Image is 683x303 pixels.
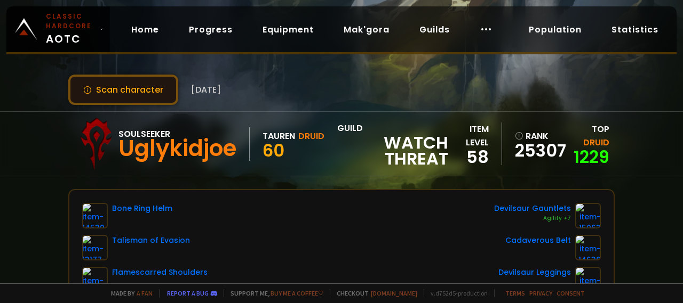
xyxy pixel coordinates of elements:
[448,149,488,165] div: 58
[254,19,322,40] a: Equipment
[105,289,153,297] span: Made by
[335,19,398,40] a: Mak'gora
[424,289,488,297] span: v. d752d5 - production
[167,289,209,297] a: Report a bug
[46,12,95,31] small: Classic Hardcore
[515,129,561,143] div: rank
[82,267,108,292] img: item-18374
[112,203,172,214] div: Bone Ring Helm
[271,289,323,297] a: Buy me a coffee
[123,19,168,40] a: Home
[137,289,153,297] a: a fan
[557,289,585,297] a: Consent
[494,203,571,214] div: Devilsaur Gauntlets
[603,19,667,40] a: Statistics
[224,289,323,297] span: Support me,
[330,289,417,297] span: Checkout
[337,121,448,167] div: guild
[574,145,609,169] a: 1229
[6,6,110,52] a: Classic HardcoreAOTC
[575,203,601,228] img: item-15063
[191,83,221,96] span: [DATE]
[180,19,241,40] a: Progress
[568,122,609,149] div: Top
[82,235,108,260] img: item-13177
[263,138,284,162] span: 60
[112,267,208,278] div: Flamescarred Shoulders
[263,129,295,143] div: Tauren
[498,267,571,278] div: Devilsaur Leggings
[505,235,571,246] div: Cadaverous Belt
[494,214,571,223] div: Agility +7
[575,235,601,260] img: item-14636
[337,135,448,167] span: Watch Threat
[575,267,601,292] img: item-15062
[529,289,552,297] a: Privacy
[118,127,236,141] div: Soulseeker
[371,289,417,297] a: [DOMAIN_NAME]
[448,122,488,149] div: item level
[118,141,236,157] div: Uglykidjoe
[583,136,609,149] span: Druid
[82,203,108,228] img: item-14539
[298,129,324,143] div: Druid
[112,235,190,246] div: Talisman of Evasion
[411,19,458,40] a: Guilds
[515,143,561,159] a: 25307
[520,19,590,40] a: Population
[68,75,178,105] button: Scan character
[505,289,525,297] a: Terms
[46,12,95,47] span: AOTC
